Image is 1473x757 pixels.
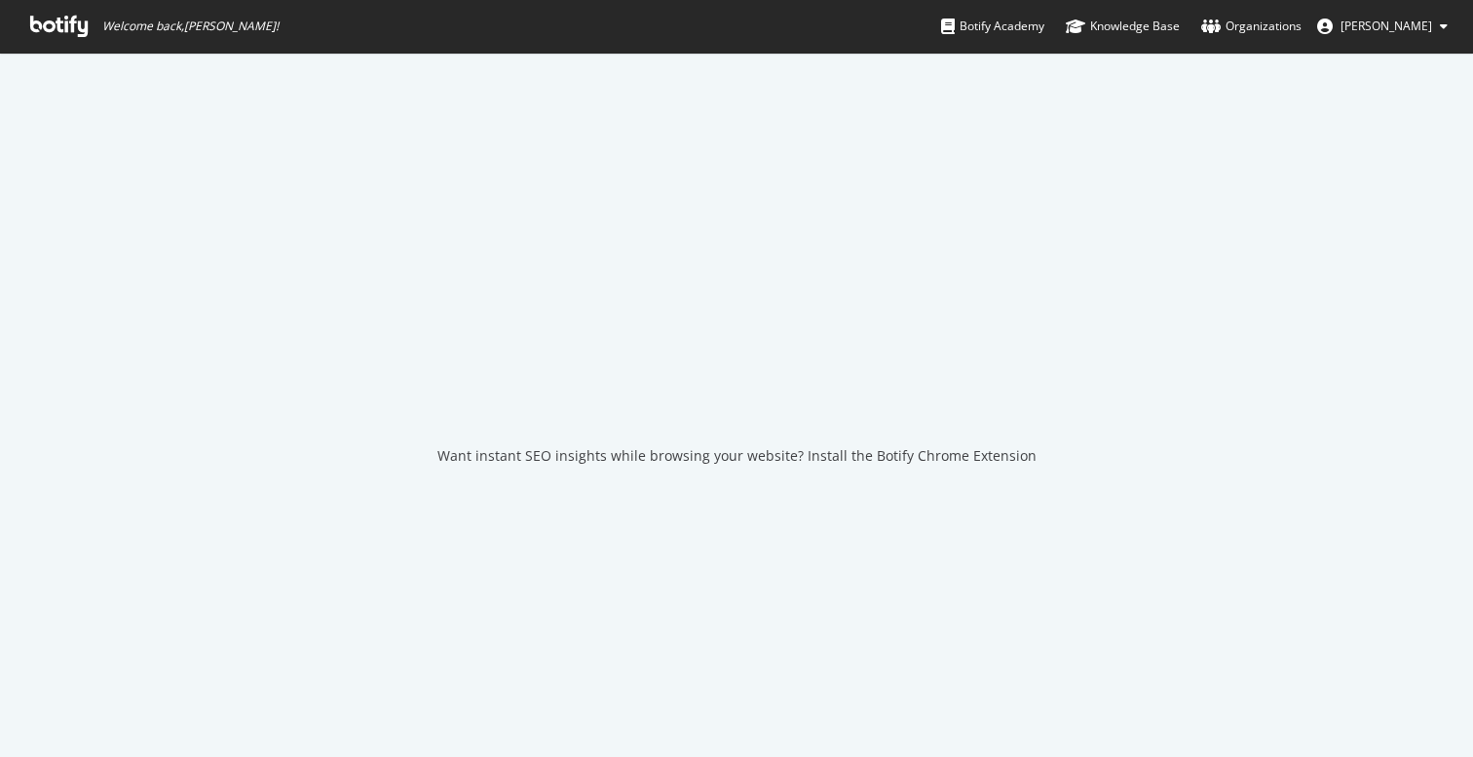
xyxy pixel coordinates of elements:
[1066,17,1180,36] div: Knowledge Base
[437,446,1037,466] div: Want instant SEO insights while browsing your website? Install the Botify Chrome Extension
[666,345,807,415] div: animation
[102,19,279,34] span: Welcome back, [PERSON_NAME] !
[941,17,1044,36] div: Botify Academy
[1341,18,1432,34] span: John McLendon
[1201,17,1302,36] div: Organizations
[1302,11,1463,42] button: [PERSON_NAME]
